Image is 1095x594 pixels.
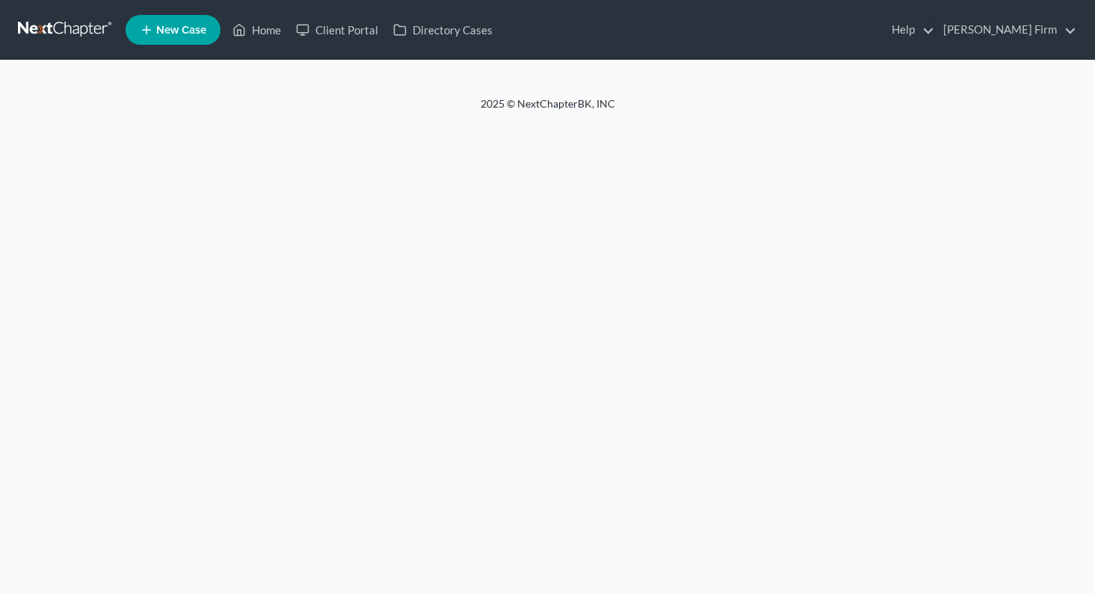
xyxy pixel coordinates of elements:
a: Directory Cases [386,16,500,43]
a: Help [884,16,934,43]
div: 2025 © NextChapterBK, INC [122,96,974,123]
a: Client Portal [289,16,386,43]
a: [PERSON_NAME] Firm [936,16,1076,43]
new-legal-case-button: New Case [126,15,220,45]
a: Home [225,16,289,43]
